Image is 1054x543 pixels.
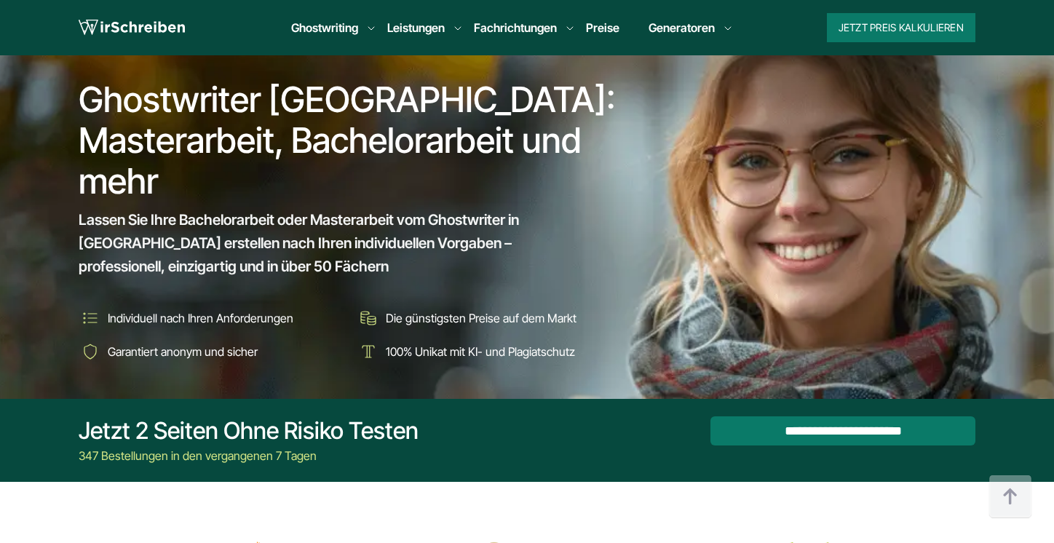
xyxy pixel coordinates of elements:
h1: Ghostwriter [GEOGRAPHIC_DATA]: Masterarbeit, Bachelorarbeit und mehr [79,79,626,202]
img: button top [988,475,1032,519]
li: Individuell nach Ihren Anforderungen [79,306,346,330]
div: Jetzt 2 Seiten ohne Risiko testen [79,416,419,445]
img: logo wirschreiben [79,17,185,39]
li: 100% Unikat mit KI- und Plagiatschutz [357,340,625,363]
img: Die günstigsten Preise auf dem Markt [357,306,380,330]
img: Garantiert anonym und sicher [79,340,102,363]
a: Leistungen [387,19,445,36]
a: Ghostwriting [291,19,358,36]
li: Die günstigsten Preise auf dem Markt [357,306,625,330]
div: 347 Bestellungen in den vergangenen 7 Tagen [79,447,419,464]
a: Preise [586,20,619,35]
button: Jetzt Preis kalkulieren [827,13,975,42]
a: Generatoren [649,19,715,36]
li: Garantiert anonym und sicher [79,340,346,363]
img: Individuell nach Ihren Anforderungen [79,306,102,330]
img: 100% Unikat mit KI- und Plagiatschutz [357,340,380,363]
a: Fachrichtungen [474,19,557,36]
span: Lassen Sie Ihre Bachelorarbeit oder Masterarbeit vom Ghostwriter in [GEOGRAPHIC_DATA] erstellen n... [79,208,598,278]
